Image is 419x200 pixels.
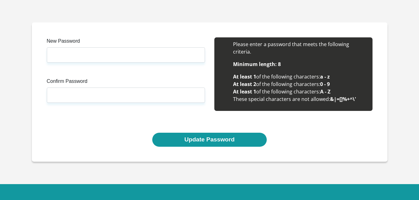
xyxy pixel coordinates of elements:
[233,88,366,95] li: of the following characters:
[47,78,205,88] label: Confirm Password
[47,37,205,47] label: New Password
[320,81,330,88] b: 0 - 9
[233,88,256,95] b: At least 1
[233,81,256,88] b: At least 2
[330,96,356,102] b: &|=[]%+^\'
[320,73,330,80] b: a - z
[233,95,366,103] li: These special characters are not allowed:
[233,73,256,80] b: At least 1
[152,133,267,147] button: Update Password
[233,80,366,88] li: of the following characters:
[233,73,366,80] li: of the following characters:
[47,47,205,63] input: Enter new Password
[233,61,281,68] b: Minimum length: 8
[233,40,366,55] li: Please enter a password that meets the following criteria.
[320,88,330,95] b: A - Z
[47,88,205,103] input: Confirm Password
